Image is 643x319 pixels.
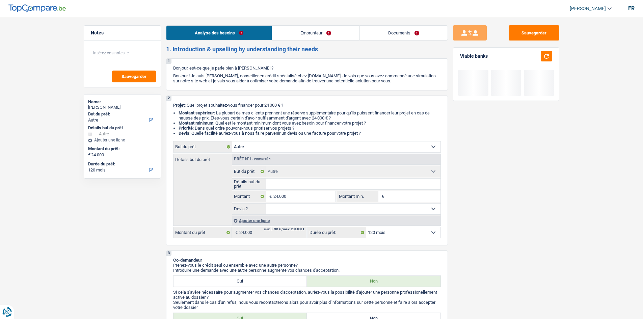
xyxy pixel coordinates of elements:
[173,227,232,238] label: Montant du prêt
[173,258,202,263] span: Co-demandeur
[232,204,266,214] label: Devis ?
[88,138,157,142] div: Ajouter une ligne
[232,191,266,202] label: Montant
[272,26,359,40] a: Emprunteur
[179,126,193,131] strong: Priorité
[179,121,213,126] strong: Montant minimum
[232,157,273,161] div: Prêt n°1
[173,276,307,287] label: Oui
[179,121,441,126] li: : Quel est le montant minimum dont vous avez besoin pour financer votre projet ?
[173,141,232,152] label: But du prêt
[179,126,441,131] li: : Dans quel ordre pouvons-nous prioriser vos projets ?
[166,251,171,256] div: 3
[232,179,266,189] label: Détails but du prêt
[264,228,304,231] div: min: 3.701 € / max: 200.000 €
[166,96,171,101] div: 2
[112,71,156,82] button: Sauvegarder
[232,216,440,225] div: Ajouter une ligne
[88,161,155,167] label: Durée du prêt:
[173,73,441,83] p: Bonjour ! Je suis [PERSON_NAME], conseiller en crédit spécialisé chez [DOMAIN_NAME]. Je vois que ...
[460,53,488,59] div: Viable banks
[179,131,189,136] span: Devis
[122,74,146,79] span: Sauvegarder
[179,131,441,136] li: : Quelle facilité auriez-vous à nous faire parvenir un devis ou une facture pour votre projet ?
[232,166,266,177] label: But du prêt
[8,4,66,12] img: TopCompare Logo
[173,300,441,310] p: Seulement dans le cas d'un refus, nous vous recontacterons alors pour avoir plus d'informations s...
[166,59,171,64] div: 1
[179,110,214,115] strong: Montant supérieur
[88,125,157,131] div: Détails but du prêt
[179,110,441,121] li: : La plupart de mes clients prennent une réserve supplémentaire pour qu'ils puissent financer leu...
[564,3,612,14] a: [PERSON_NAME]
[378,191,386,202] span: €
[628,5,635,11] div: fr
[308,227,366,238] label: Durée du prêt:
[173,263,441,268] p: Prenez-vous le crédit seul ou ensemble avec une autre personne?
[88,99,157,105] div: Name:
[173,103,441,108] p: : Quel projet souhaitez-vous financer pour 24 000 € ?
[252,157,271,161] span: - Priorité 1
[166,46,448,53] h2: 1. Introduction & upselling by understanding their needs
[337,191,378,202] label: Montant min.
[173,65,441,71] p: Bonjour, est-ce que je parle bien à [PERSON_NAME] ?
[88,146,155,152] label: Montant du prêt:
[173,103,185,108] span: Projet
[173,290,441,300] p: Si cela s'avère nécessaire pour augmenter vos chances d'acceptation, auriez-vous la possibilité d...
[91,30,154,36] h5: Notes
[173,268,441,273] p: Introduire une demande avec une autre personne augmente vos chances d'acceptation.
[166,26,272,40] a: Analyse des besoins
[509,25,559,41] button: Sauvegarder
[88,111,155,117] label: But du prêt:
[88,152,90,158] span: €
[266,191,273,202] span: €
[570,6,606,11] span: [PERSON_NAME]
[88,105,157,110] div: [PERSON_NAME]
[360,26,448,40] a: Documents
[232,227,239,238] span: €
[173,154,232,162] label: Détails but du prêt
[307,276,440,287] label: Non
